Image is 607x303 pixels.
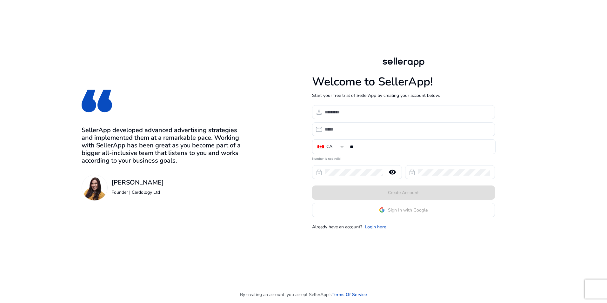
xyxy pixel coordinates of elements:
[332,291,367,298] a: Terms Of Service
[408,168,416,176] span: lock
[385,168,400,176] mat-icon: remove_red_eye
[312,224,362,230] p: Already have an account?
[326,143,332,150] div: CA
[315,125,323,133] span: email
[312,92,495,99] p: Start your free trial of SellerApp by creating your account below.
[315,108,323,116] span: person
[315,168,323,176] span: lock
[365,224,386,230] a: Login here
[312,75,495,89] h1: Welcome to SellerApp!
[111,179,164,186] h3: [PERSON_NAME]
[312,155,495,161] mat-error: Number is not valid
[111,189,164,196] p: Founder | Cardology Ltd
[82,126,244,165] h3: SellerApp developed advanced advertising strategies and implemented them at a remarkable pace. Wo...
